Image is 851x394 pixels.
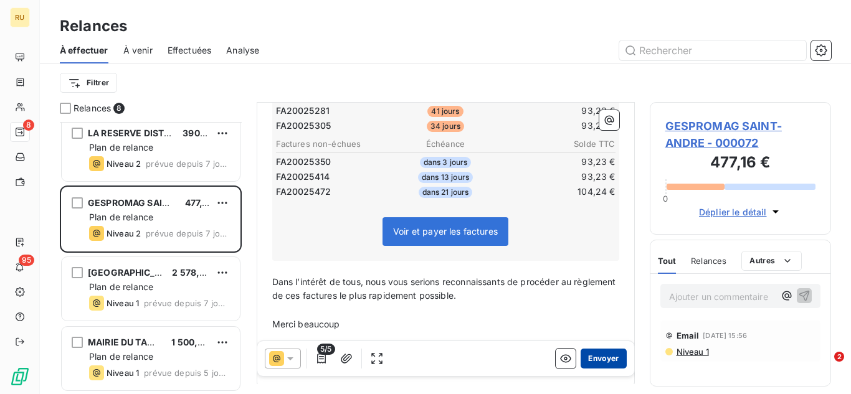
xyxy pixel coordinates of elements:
span: Tout [658,256,677,266]
td: FA20025350 [275,155,388,169]
span: prévue depuis 5 jours [144,368,230,378]
span: 477,16 € [185,197,220,208]
span: FA20025305 [276,120,331,132]
td: 93,23 € [503,155,616,169]
div: RU [10,7,30,27]
span: dans 3 jours [420,157,472,168]
span: Analyse [226,44,259,57]
button: Autres [741,251,802,271]
th: Factures non-échues [275,138,388,151]
span: Voir et payer les factures [393,226,498,237]
span: Niveau 1 [675,347,709,357]
span: 390,31 € [183,128,221,138]
span: 95 [19,255,34,266]
span: 2 [834,352,844,362]
div: grid [60,122,242,394]
span: Email [677,331,700,340]
span: LA RESERVE DISTRIBUTION [88,128,206,138]
span: dans 13 jours [418,172,473,183]
span: Plan de relance [89,142,153,152]
button: Déplier le détail [695,205,786,219]
span: 8 [113,103,125,114]
span: Relances [74,102,111,115]
td: FA20025472 [275,185,388,199]
span: 41 jours [427,106,463,117]
span: Relances [691,256,726,266]
span: Merci beaucoup [272,319,340,329]
span: 8 [23,120,34,131]
span: prévue depuis 7 jours [144,298,230,308]
span: 1 500,87 € [171,337,217,347]
span: dans 21 jours [419,187,473,198]
span: Effectuées [168,44,212,57]
span: prévue depuis 7 jours [146,159,230,169]
iframe: Intercom live chat [809,352,839,382]
span: Niveau 2 [107,159,141,169]
span: À effectuer [60,44,108,57]
span: Niveau 1 [107,298,139,308]
span: Plan de relance [89,351,153,362]
span: Plan de relance [89,212,153,222]
td: 104,24 € [503,185,616,199]
input: Rechercher [619,40,806,60]
h3: 477,16 € [665,151,816,176]
span: 34 jours [427,121,464,132]
td: 93,23 € [503,119,616,133]
span: 5/5 [317,344,335,355]
img: Logo LeanPay [10,367,30,387]
td: 93,23 € [503,170,616,184]
button: Filtrer [60,73,117,93]
span: MAIRIE DU TAMPON [88,337,174,347]
span: À venir [123,44,153,57]
span: 0 [663,194,668,204]
span: [DATE] 15:56 [703,332,747,339]
th: Échéance [389,138,502,151]
td: 93,23 € [503,104,616,118]
span: Déplier le détail [699,205,767,218]
span: 2 578,03 € [172,267,219,278]
span: GESPROMAG SAINT-ANDRE [88,197,209,208]
td: FA20025414 [275,170,388,184]
span: FA20025281 [276,105,330,117]
th: Solde TTC [503,138,616,151]
h3: Relances [60,15,127,37]
span: Niveau 2 [107,228,141,238]
span: [GEOGRAPHIC_DATA] [88,267,181,278]
span: GESPROMAG SAINT-ANDRE - 000072 [665,118,816,151]
span: Plan de relance [89,281,153,292]
span: Dans l’intérêt de tous, nous vous serions reconnaissants de procéder au règlement de ces factures... [272,276,619,301]
span: Niveau 1 [107,368,139,378]
button: Envoyer [581,349,626,368]
span: prévue depuis 7 jours [146,228,230,238]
